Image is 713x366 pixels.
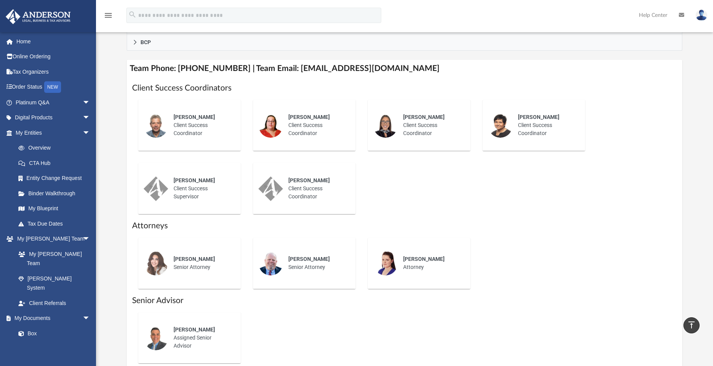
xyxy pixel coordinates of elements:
[5,95,102,110] a: Platinum Q&Aarrow_drop_down
[11,171,102,186] a: Entity Change Request
[3,9,73,24] img: Anderson Advisors Platinum Portal
[5,125,102,140] a: My Entitiesarrow_drop_down
[104,11,113,20] i: menu
[5,34,102,49] a: Home
[44,81,61,93] div: NEW
[83,125,98,141] span: arrow_drop_down
[513,108,580,143] div: Client Success Coordinator
[288,256,330,262] span: [PERSON_NAME]
[144,326,168,350] img: thumbnail
[403,256,445,262] span: [PERSON_NAME]
[283,108,350,143] div: Client Success Coordinator
[687,320,696,330] i: vertical_align_top
[132,82,677,94] h1: Client Success Coordinators
[373,113,398,138] img: thumbnail
[5,64,102,79] a: Tax Organizers
[403,114,445,120] span: [PERSON_NAME]
[488,113,513,138] img: thumbnail
[11,295,98,311] a: Client Referrals
[144,176,168,201] img: thumbnail
[104,15,113,20] a: menu
[144,113,168,138] img: thumbnail
[83,95,98,110] span: arrow_drop_down
[5,231,98,247] a: My [PERSON_NAME] Teamarrow_drop_down
[141,40,151,45] span: BCP
[696,10,707,21] img: User Pic
[174,326,215,333] span: [PERSON_NAME]
[128,10,137,19] i: search
[83,311,98,326] span: arrow_drop_down
[168,250,235,277] div: Senior Attorney
[168,320,235,355] div: Assigned Senior Advisor
[288,114,330,120] span: [PERSON_NAME]
[518,114,559,120] span: [PERSON_NAME]
[398,250,465,277] div: Attorney
[168,108,235,143] div: Client Success Coordinator
[127,34,682,51] a: BCP
[11,216,102,231] a: Tax Due Dates
[144,251,168,275] img: thumbnail
[5,110,102,125] a: Digital Productsarrow_drop_down
[258,251,283,275] img: thumbnail
[174,177,215,183] span: [PERSON_NAME]
[283,250,350,277] div: Senior Attorney
[258,176,283,201] img: thumbnail
[398,108,465,143] div: Client Success Coordinator
[11,155,102,171] a: CTA Hub
[174,256,215,262] span: [PERSON_NAME]
[283,171,350,206] div: Client Success Coordinator
[11,246,94,271] a: My [PERSON_NAME] Team
[11,186,102,201] a: Binder Walkthrough
[132,220,677,231] h1: Attorneys
[11,326,94,341] a: Box
[258,113,283,138] img: thumbnail
[373,251,398,275] img: thumbnail
[11,201,98,216] a: My Blueprint
[5,311,98,326] a: My Documentsarrow_drop_down
[683,317,700,333] a: vertical_align_top
[83,231,98,247] span: arrow_drop_down
[132,295,677,306] h1: Senior Advisor
[174,114,215,120] span: [PERSON_NAME]
[288,177,330,183] span: [PERSON_NAME]
[11,140,102,156] a: Overview
[5,79,102,95] a: Order StatusNEW
[127,60,682,77] h4: Team Phone: [PHONE_NUMBER] | Team Email: [EMAIL_ADDRESS][DOMAIN_NAME]
[83,110,98,126] span: arrow_drop_down
[168,171,235,206] div: Client Success Supervisor
[5,49,102,64] a: Online Ordering
[11,271,98,295] a: [PERSON_NAME] System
